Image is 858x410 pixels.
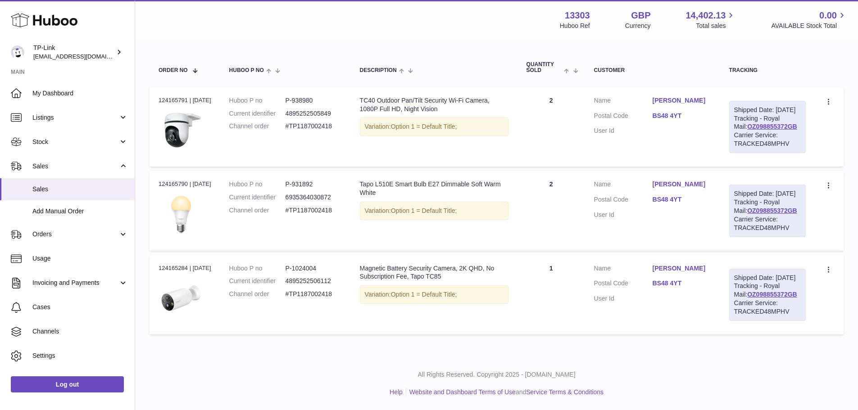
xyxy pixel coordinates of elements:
[32,113,118,122] span: Listings
[159,96,211,104] div: 124165791 | [DATE]
[32,230,118,239] span: Orders
[734,215,801,232] div: Carrier Service: TRACKED48MPHV
[771,22,847,30] span: AVAILABLE Stock Total
[594,264,653,275] dt: Name
[32,279,118,287] span: Invoicing and Payments
[819,9,837,22] span: 0.00
[286,180,342,189] dd: P-931892
[32,254,128,263] span: Usage
[33,44,114,61] div: TP-Link
[526,388,604,396] a: Service Terms & Conditions
[729,68,806,73] div: Tracking
[360,180,508,197] div: Tapo L510E Smart Bulb E27 Dimmable Soft Warm White
[360,96,508,113] div: TC40 Outdoor Pan/Tilt Security Wi-Fi Camera, 1080P Full HD, Night Vision
[159,191,204,236] img: L510E-Overview-01_large_1586306767589j.png
[594,195,653,206] dt: Postal Code
[32,351,128,360] span: Settings
[32,303,128,311] span: Cases
[653,279,711,288] a: BS48 4YT
[360,117,508,136] div: Variation:
[286,290,342,298] dd: #TP1187002418
[360,68,397,73] span: Description
[409,388,516,396] a: Website and Dashboard Terms of Use
[685,9,726,22] span: 14,402.13
[594,294,653,303] dt: User Id
[391,123,457,130] span: Option 1 = Default Title;
[653,96,711,105] a: [PERSON_NAME]
[229,193,286,202] dt: Current identifier
[32,327,128,336] span: Channels
[734,299,801,316] div: Carrier Service: TRACKED48MPHV
[33,53,132,60] span: [EMAIL_ADDRESS][DOMAIN_NAME]
[229,206,286,215] dt: Channel order
[159,68,188,73] span: Order No
[747,291,797,298] a: OZ098855372GB
[734,106,801,114] div: Shipped Date: [DATE]
[360,264,508,281] div: Magnetic Battery Security Camera, 2K QHD, No Subscription Fee, Tapo TC85
[286,193,342,202] dd: 6935364030872
[286,277,342,285] dd: 4895252506112
[625,22,651,30] div: Currency
[159,107,204,152] img: Tapo_C500_EU_1.2_overview_01_large_20231012034142b.jpg
[391,291,457,298] span: Option 1 = Default Title;
[406,388,604,396] li: and
[11,45,24,59] img: internalAdmin-13303@internal.huboo.com
[734,189,801,198] div: Shipped Date: [DATE]
[653,264,711,273] a: [PERSON_NAME]
[159,275,204,320] img: 02_large_20230829073438z.jpg
[527,62,562,73] span: Quantity Sold
[11,376,124,392] a: Log out
[685,9,736,30] a: 14,402.13 Total sales
[390,388,403,396] a: Help
[729,185,806,237] div: Tracking - Royal Mail:
[32,138,118,146] span: Stock
[286,96,342,105] dd: P-938980
[360,285,508,304] div: Variation:
[729,101,806,153] div: Tracking - Royal Mail:
[32,89,128,98] span: My Dashboard
[734,274,801,282] div: Shipped Date: [DATE]
[32,207,128,216] span: Add Manual Order
[229,68,264,73] span: Huboo P no
[360,202,508,220] div: Variation:
[286,109,342,118] dd: 4895252505849
[229,109,286,118] dt: Current identifier
[32,162,118,171] span: Sales
[594,279,653,290] dt: Postal Code
[594,211,653,219] dt: User Id
[286,206,342,215] dd: #TP1187002418
[594,68,711,73] div: Customer
[631,9,650,22] strong: GBP
[229,290,286,298] dt: Channel order
[565,9,590,22] strong: 13303
[286,264,342,273] dd: P-1024004
[560,22,590,30] div: Huboo Ref
[159,264,211,272] div: 124165284 | [DATE]
[286,122,342,131] dd: #TP1187002418
[229,180,286,189] dt: Huboo P no
[747,123,797,130] a: OZ098855372GB
[159,180,211,188] div: 124165790 | [DATE]
[747,207,797,214] a: OZ098855372GB
[229,96,286,105] dt: Huboo P no
[653,195,711,204] a: BS48 4YT
[729,269,806,321] div: Tracking - Royal Mail:
[771,9,847,30] a: 0.00 AVAILABLE Stock Total
[696,22,736,30] span: Total sales
[142,370,851,379] p: All Rights Reserved. Copyright 2025 - [DOMAIN_NAME]
[653,112,711,120] a: BS48 4YT
[594,112,653,122] dt: Postal Code
[391,207,457,214] span: Option 1 = Default Title;
[32,185,128,194] span: Sales
[653,180,711,189] a: [PERSON_NAME]
[594,126,653,135] dt: User Id
[229,264,286,273] dt: Huboo P no
[518,255,585,334] td: 1
[594,96,653,107] dt: Name
[518,87,585,167] td: 2
[594,180,653,191] dt: Name
[229,277,286,285] dt: Current identifier
[229,122,286,131] dt: Channel order
[518,171,585,250] td: 2
[734,131,801,148] div: Carrier Service: TRACKED48MPHV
